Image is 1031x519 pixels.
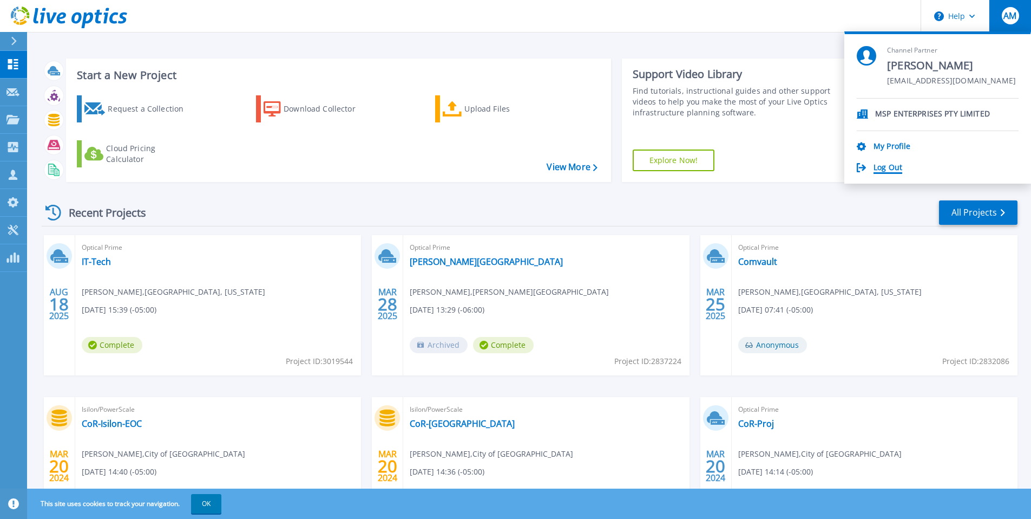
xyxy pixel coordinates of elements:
span: Channel Partner [887,46,1016,55]
span: 25 [706,300,725,309]
span: Complete [473,337,534,353]
span: AM [1003,11,1016,20]
a: [PERSON_NAME][GEOGRAPHIC_DATA] [410,256,563,267]
div: MAR 2024 [377,446,398,486]
a: Cloud Pricing Calculator [77,140,198,167]
a: View More [547,162,597,172]
span: Isilon/PowerScale [410,404,682,416]
span: [DATE] 13:29 (-06:00) [410,304,484,316]
div: MAR 2025 [705,284,726,324]
a: Upload Files [435,95,556,122]
span: [DATE] 14:14 (-05:00) [738,466,813,478]
button: OK [191,494,221,514]
a: IT-Tech [82,256,111,267]
h3: Start a New Project [77,69,597,81]
span: Optical Prime [738,404,1011,416]
span: 28 [378,300,397,309]
a: Explore Now! [633,150,715,171]
a: Download Collector [256,95,377,122]
div: MAR 2025 [377,284,398,324]
span: Isilon/PowerScale [82,404,354,416]
a: All Projects [939,200,1017,225]
span: 20 [706,462,725,471]
span: [DATE] 14:36 (-05:00) [410,466,484,478]
span: Optical Prime [738,242,1011,254]
a: CoR-[GEOGRAPHIC_DATA] [410,418,515,429]
span: [DATE] 14:40 (-05:00) [82,466,156,478]
span: Project ID: 3019544 [286,355,353,367]
div: Recent Projects [42,199,161,226]
span: 18 [49,300,69,309]
span: 20 [49,462,69,471]
span: [DATE] 15:39 (-05:00) [82,304,156,316]
span: Anonymous [738,337,807,353]
a: Comvault [738,256,777,267]
span: [PERSON_NAME] [887,59,1016,73]
span: [EMAIL_ADDRESS][DOMAIN_NAME] [887,76,1016,87]
span: 20 [378,462,397,471]
p: MSP ENTERPRISES PTY LIMITED [875,109,990,120]
span: Project ID: 2837224 [614,355,681,367]
span: [PERSON_NAME] , [PERSON_NAME][GEOGRAPHIC_DATA] [410,286,609,298]
a: Request a Collection [77,95,198,122]
a: Log Out [874,163,902,173]
span: [PERSON_NAME] , City of [GEOGRAPHIC_DATA] [82,448,245,460]
span: Project ID: 2832086 [942,355,1009,367]
a: CoR-Isilon-EOC [82,418,142,429]
div: Upload Files [464,98,551,120]
span: Archived [410,337,468,353]
a: CoR-Proj [738,418,774,429]
a: My Profile [874,142,910,152]
span: [PERSON_NAME] , [GEOGRAPHIC_DATA], [US_STATE] [738,286,922,298]
div: Support Video Library [633,67,835,81]
div: Cloud Pricing Calculator [106,143,193,165]
div: MAR 2024 [49,446,69,486]
div: Request a Collection [108,98,194,120]
div: AUG 2025 [49,284,69,324]
span: This site uses cookies to track your navigation. [30,494,221,514]
span: [PERSON_NAME] , [GEOGRAPHIC_DATA], [US_STATE] [82,286,265,298]
span: Optical Prime [82,242,354,254]
span: Optical Prime [410,242,682,254]
div: MAR 2024 [705,446,726,486]
span: Complete [82,337,142,353]
span: [PERSON_NAME] , City of [GEOGRAPHIC_DATA] [410,448,573,460]
div: Download Collector [284,98,370,120]
div: Find tutorials, instructional guides and other support videos to help you make the most of your L... [633,86,835,118]
span: [PERSON_NAME] , City of [GEOGRAPHIC_DATA] [738,448,902,460]
span: [DATE] 07:41 (-05:00) [738,304,813,316]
